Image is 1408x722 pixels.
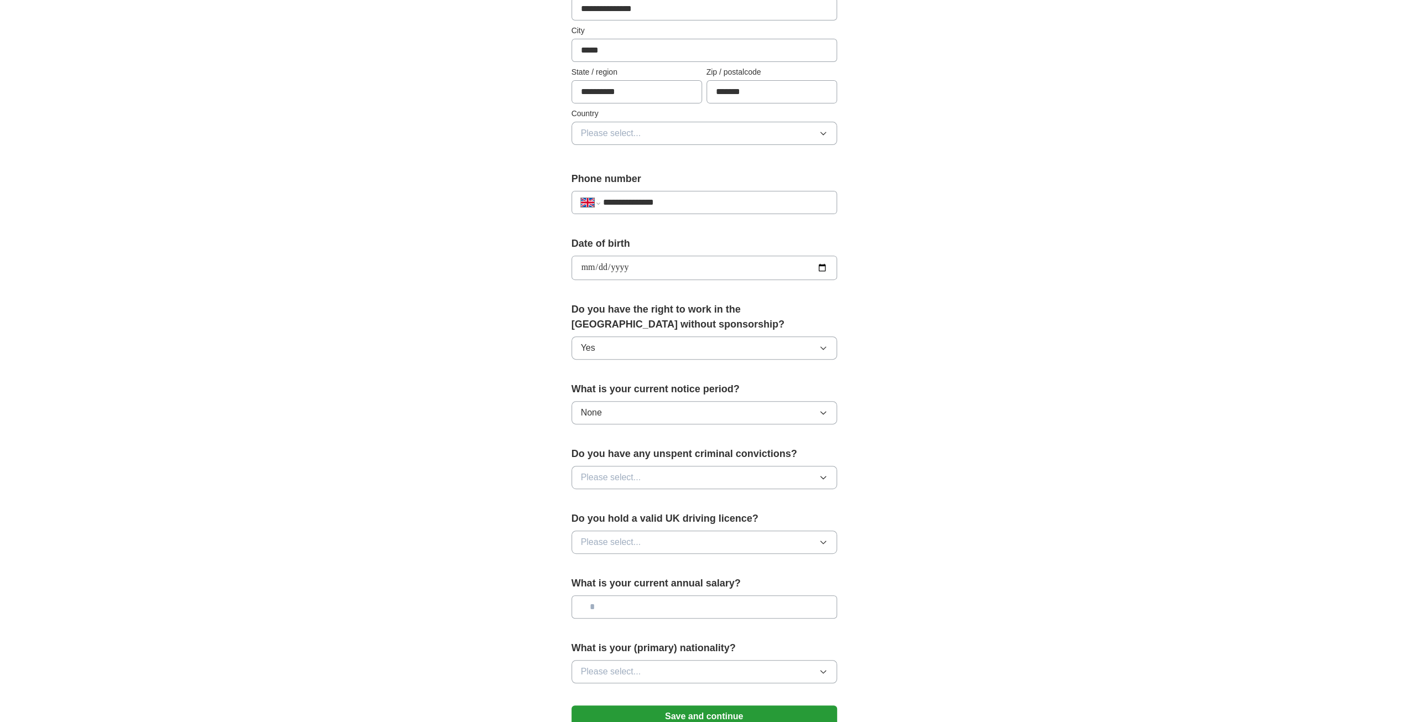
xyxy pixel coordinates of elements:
button: Please select... [571,660,837,683]
span: Please select... [581,471,641,484]
label: What is your current notice period? [571,382,837,397]
span: Yes [581,341,595,355]
label: Date of birth [571,236,837,251]
button: Yes [571,336,837,360]
label: Zip / postalcode [706,66,837,78]
label: Do you have the right to work in the [GEOGRAPHIC_DATA] without sponsorship? [571,302,837,332]
button: Please select... [571,122,837,145]
label: Do you have any unspent criminal convictions? [571,446,837,461]
button: None [571,401,837,424]
span: Please select... [581,536,641,549]
span: Please select... [581,127,641,140]
label: State / region [571,66,702,78]
label: What is your current annual salary? [571,576,837,591]
span: None [581,406,602,419]
button: Please select... [571,466,837,489]
label: What is your (primary) nationality? [571,641,837,656]
button: Please select... [571,531,837,554]
label: Phone number [571,172,837,186]
span: Please select... [581,665,641,678]
label: Country [571,108,837,120]
label: City [571,25,837,37]
label: Do you hold a valid UK driving licence? [571,511,837,526]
